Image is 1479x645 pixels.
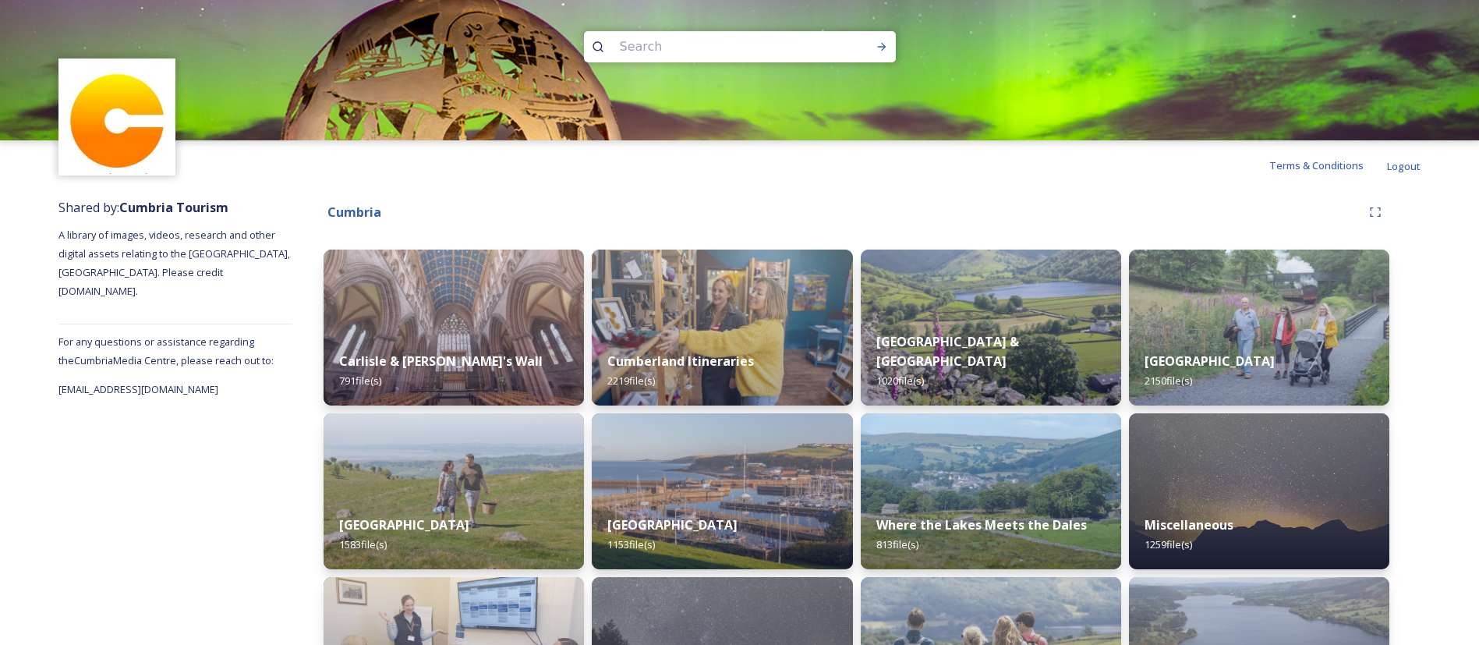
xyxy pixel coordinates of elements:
img: Carlisle-couple-176.jpg [324,250,584,406]
strong: Cumbria Tourism [119,199,228,216]
strong: Where the Lakes Meets the Dales [876,516,1087,533]
img: PM204584.jpg [1129,250,1389,406]
span: 791 file(s) [339,374,381,388]
strong: Cumbria [327,204,381,221]
img: Grange-over-sands-rail-250.jpg [324,413,584,569]
img: Hartsop-222.jpg [861,250,1121,406]
span: 2150 file(s) [1145,374,1192,388]
span: For any questions or assistance regarding the Cumbria Media Centre, please reach out to: [58,335,274,367]
span: Shared by: [58,199,228,216]
span: Logout [1387,159,1421,173]
span: Terms & Conditions [1269,158,1364,172]
img: images.jpg [61,61,174,174]
span: 1259 file(s) [1145,537,1192,551]
a: Terms & Conditions [1269,156,1387,175]
img: Whitehaven-283.jpg [592,413,852,569]
input: Search [612,30,826,64]
strong: Miscellaneous [1145,516,1233,533]
strong: [GEOGRAPHIC_DATA] & [GEOGRAPHIC_DATA] [876,333,1019,370]
strong: [GEOGRAPHIC_DATA] [339,516,469,533]
span: 2219 file(s) [607,374,655,388]
span: 1020 file(s) [876,374,924,388]
img: Attract%2520and%2520Disperse%2520%28274%2520of%25201364%29.jpg [861,413,1121,569]
span: A library of images, videos, research and other digital assets relating to the [GEOGRAPHIC_DATA],... [58,228,292,298]
strong: [GEOGRAPHIC_DATA] [607,516,738,533]
span: [EMAIL_ADDRESS][DOMAIN_NAME] [58,382,218,396]
img: 8ef860cd-d990-4a0f-92be-bf1f23904a73.jpg [592,250,852,406]
span: 1583 file(s) [339,537,387,551]
span: 813 file(s) [876,537,918,551]
strong: Carlisle & [PERSON_NAME]'s Wall [339,353,543,370]
img: Blea%2520Tarn%2520Star-Lapse%2520Loop.jpg [1129,413,1389,569]
strong: [GEOGRAPHIC_DATA] [1145,353,1275,370]
strong: Cumberland Itineraries [607,353,754,370]
span: 1153 file(s) [607,537,655,551]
